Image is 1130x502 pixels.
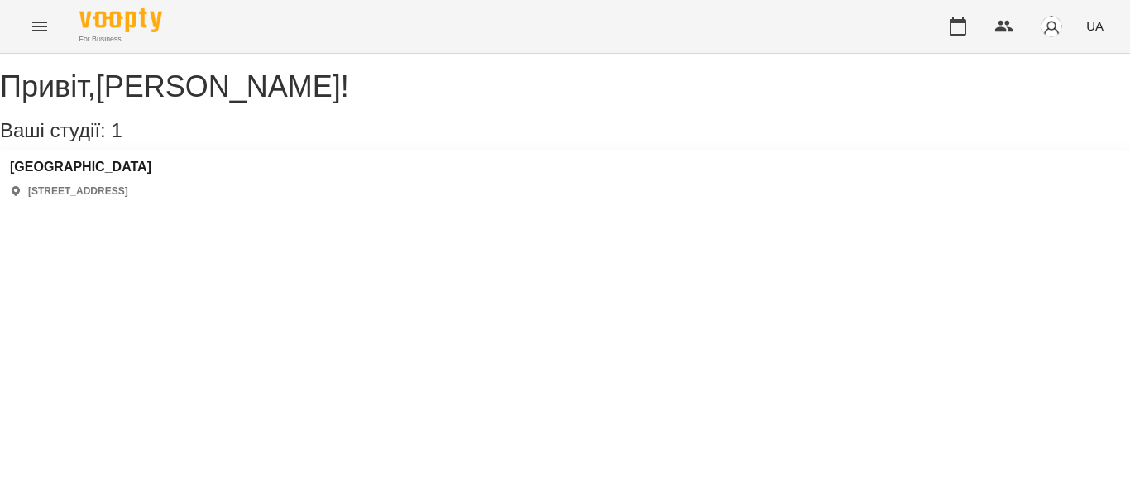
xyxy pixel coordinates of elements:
img: Voopty Logo [79,8,162,32]
button: Menu [20,7,60,46]
span: UA [1086,17,1104,35]
span: 1 [111,119,122,141]
button: UA [1080,11,1110,41]
a: [GEOGRAPHIC_DATA] [10,160,151,175]
p: [STREET_ADDRESS] [28,184,128,198]
span: For Business [79,34,162,45]
img: avatar_s.png [1040,15,1063,38]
